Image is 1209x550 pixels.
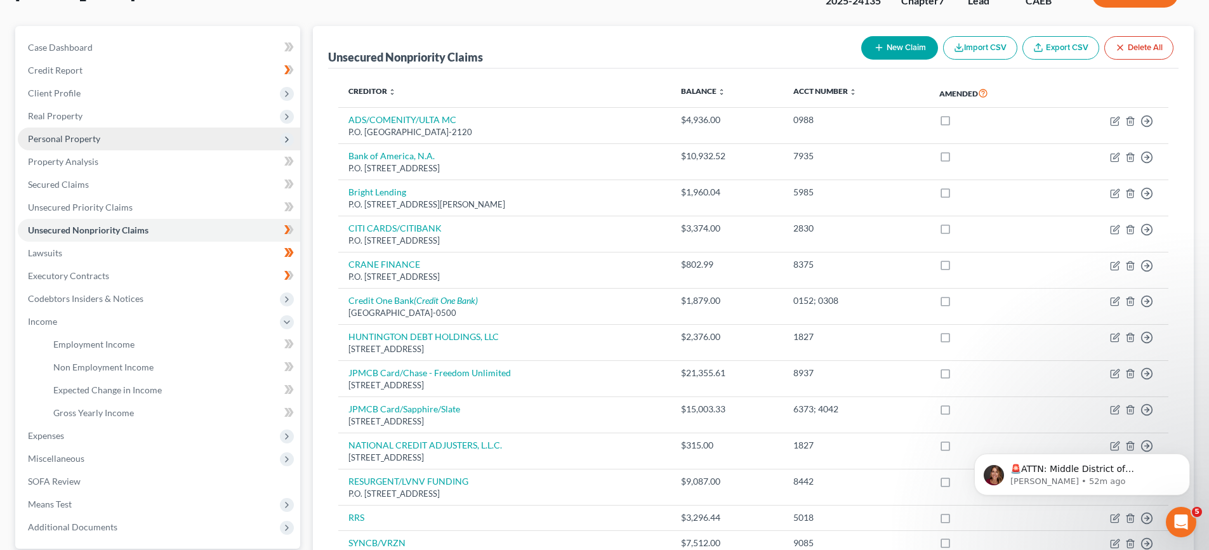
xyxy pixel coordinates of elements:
div: $1,879.00 [681,294,773,307]
span: Income [28,316,57,327]
a: JPMCB Card/Chase - Freedom Unlimited [348,367,511,378]
div: P.O. [STREET_ADDRESS] [348,162,660,174]
a: CRANE FINANCE [348,259,420,270]
a: RRS [348,512,364,523]
div: 9085 [793,537,919,549]
div: P.O. [STREET_ADDRESS] [348,488,660,500]
a: Unsecured Nonpriority Claims [18,219,300,242]
a: JPMCB Card/Sapphire/Slate [348,403,460,414]
div: 2830 [793,222,919,235]
span: Gross Yearly Income [53,407,134,418]
div: $315.00 [681,439,773,452]
span: Codebtors Insiders & Notices [28,293,143,304]
span: Unsecured Priority Claims [28,202,133,213]
span: Property Analysis [28,156,98,167]
div: 5985 [793,186,919,199]
div: 1827 [793,331,919,343]
div: $2,376.00 [681,331,773,343]
span: Executory Contracts [28,270,109,281]
div: [STREET_ADDRESS] [348,416,660,428]
a: Gross Yearly Income [43,402,300,424]
div: $7,512.00 [681,537,773,549]
div: 1827 [793,439,919,452]
a: HUNTINGTON DEBT HOLDINGS, LLC [348,331,499,342]
span: Additional Documents [28,521,117,532]
div: $10,932.52 [681,150,773,162]
i: unfold_more [388,88,396,96]
span: Lawsuits [28,247,62,258]
span: Case Dashboard [28,42,93,53]
a: Employment Income [43,333,300,356]
a: Credit One Bank(Credit One Bank) [348,295,478,306]
a: Expected Change in Income [43,379,300,402]
a: RESURGENT/LVNV FUNDING [348,476,468,487]
span: Credit Report [28,65,83,75]
a: Case Dashboard [18,36,300,59]
a: Acct Number unfold_more [793,86,857,96]
i: (Credit One Bank) [414,295,478,306]
a: Non Employment Income [43,356,300,379]
a: Bright Lending [348,187,406,197]
div: 7935 [793,150,919,162]
div: 6373; 4042 [793,403,919,416]
div: [STREET_ADDRESS] [348,452,660,464]
div: P.O. [STREET_ADDRESS][PERSON_NAME] [348,199,660,211]
div: $21,355.61 [681,367,773,379]
a: SYNCB/VRZN [348,537,406,548]
span: SOFA Review [28,476,81,487]
div: P.O. [STREET_ADDRESS] [348,235,660,247]
div: 8375 [793,258,919,271]
span: Unsecured Nonpriority Claims [28,225,149,235]
span: Expenses [28,430,64,441]
div: [STREET_ADDRESS] [348,343,660,355]
div: P.O. [STREET_ADDRESS] [348,271,660,283]
span: Client Profile [28,88,81,98]
span: Secured Claims [28,179,89,190]
th: Amended [929,79,1050,108]
div: P.O. [GEOGRAPHIC_DATA]-2120 [348,126,660,138]
div: $3,296.44 [681,511,773,524]
span: Employment Income [53,339,135,350]
i: unfold_more [849,88,857,96]
div: 5018 [793,511,919,524]
button: Import CSV [943,36,1017,60]
a: Credit Report [18,59,300,82]
a: SOFA Review [18,470,300,493]
a: Unsecured Priority Claims [18,196,300,219]
div: $15,003.33 [681,403,773,416]
iframe: Intercom notifications message [955,427,1209,516]
span: Miscellaneous [28,453,84,464]
a: Creditor unfold_more [348,86,396,96]
span: Expected Change in Income [53,384,162,395]
a: Balance unfold_more [681,86,725,96]
a: Export CSV [1022,36,1099,60]
a: ADS/COMENITY/ULTA MC [348,114,456,125]
div: [GEOGRAPHIC_DATA]-0500 [348,307,660,319]
div: $802.99 [681,258,773,271]
div: $1,960.04 [681,186,773,199]
span: 5 [1192,507,1202,517]
div: $3,374.00 [681,222,773,235]
a: NATIONAL CREDIT ADJUSTERS, L.L.C. [348,440,502,450]
div: $9,087.00 [681,475,773,488]
i: unfold_more [718,88,725,96]
div: 0152; 0308 [793,294,919,307]
a: Secured Claims [18,173,300,196]
span: Means Test [28,499,72,509]
div: 8442 [793,475,919,488]
a: Lawsuits [18,242,300,265]
button: Delete All [1104,36,1173,60]
span: Non Employment Income [53,362,154,372]
div: Unsecured Nonpriority Claims [328,49,483,65]
a: Executory Contracts [18,265,300,287]
a: CITI CARDS/CITIBANK [348,223,442,233]
button: New Claim [861,36,938,60]
iframe: Intercom live chat [1166,507,1196,537]
a: Property Analysis [18,150,300,173]
span: Real Property [28,110,83,121]
div: $4,936.00 [681,114,773,126]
